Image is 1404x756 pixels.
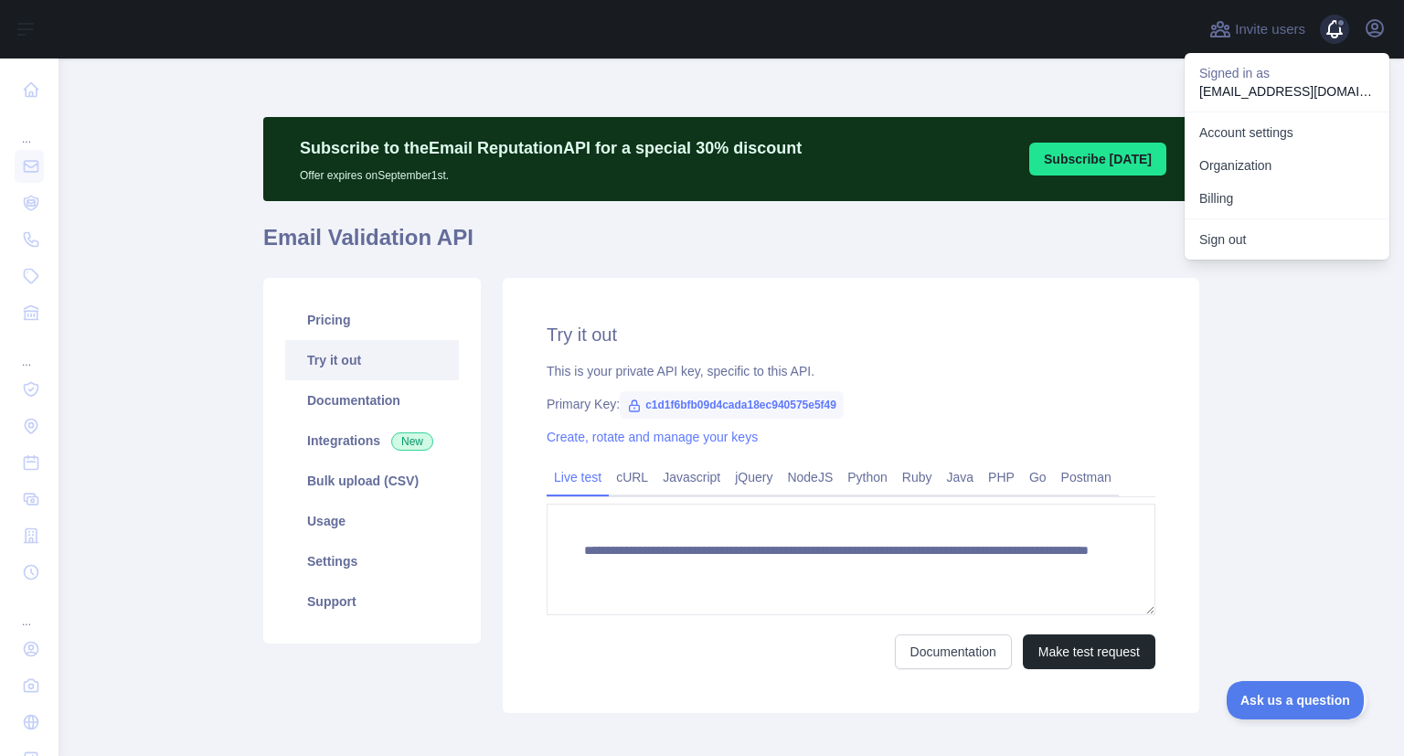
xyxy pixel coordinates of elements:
[15,592,44,629] div: ...
[1199,64,1375,82] p: Signed in as
[547,430,758,444] a: Create, rotate and manage your keys
[15,110,44,146] div: ...
[981,463,1022,492] a: PHP
[15,333,44,369] div: ...
[285,501,459,541] a: Usage
[1022,463,1054,492] a: Go
[1235,19,1305,40] span: Invite users
[840,463,895,492] a: Python
[1185,223,1389,256] button: Sign out
[285,541,459,581] a: Settings
[547,322,1155,347] h2: Try it out
[895,634,1012,669] a: Documentation
[547,362,1155,380] div: This is your private API key, specific to this API.
[655,463,728,492] a: Javascript
[285,421,459,461] a: Integrations New
[1185,182,1389,215] button: Billing
[728,463,780,492] a: jQuery
[1206,15,1309,44] button: Invite users
[895,463,940,492] a: Ruby
[620,391,844,419] span: c1d1f6bfb09d4cada18ec940575e5f49
[1227,681,1367,719] iframe: Toggle Customer Support
[300,135,802,161] p: Subscribe to the Email Reputation API for a special 30 % discount
[1054,463,1119,492] a: Postman
[547,463,609,492] a: Live test
[1199,82,1375,101] p: [EMAIL_ADDRESS][DOMAIN_NAME]
[285,461,459,501] a: Bulk upload (CSV)
[1023,634,1155,669] button: Make test request
[609,463,655,492] a: cURL
[263,223,1199,267] h1: Email Validation API
[391,432,433,451] span: New
[285,581,459,622] a: Support
[780,463,840,492] a: NodeJS
[285,340,459,380] a: Try it out
[547,395,1155,413] div: Primary Key:
[285,380,459,421] a: Documentation
[285,300,459,340] a: Pricing
[1185,116,1389,149] a: Account settings
[940,463,982,492] a: Java
[300,161,802,183] p: Offer expires on September 1st.
[1185,149,1389,182] a: Organization
[1029,143,1166,176] button: Subscribe [DATE]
